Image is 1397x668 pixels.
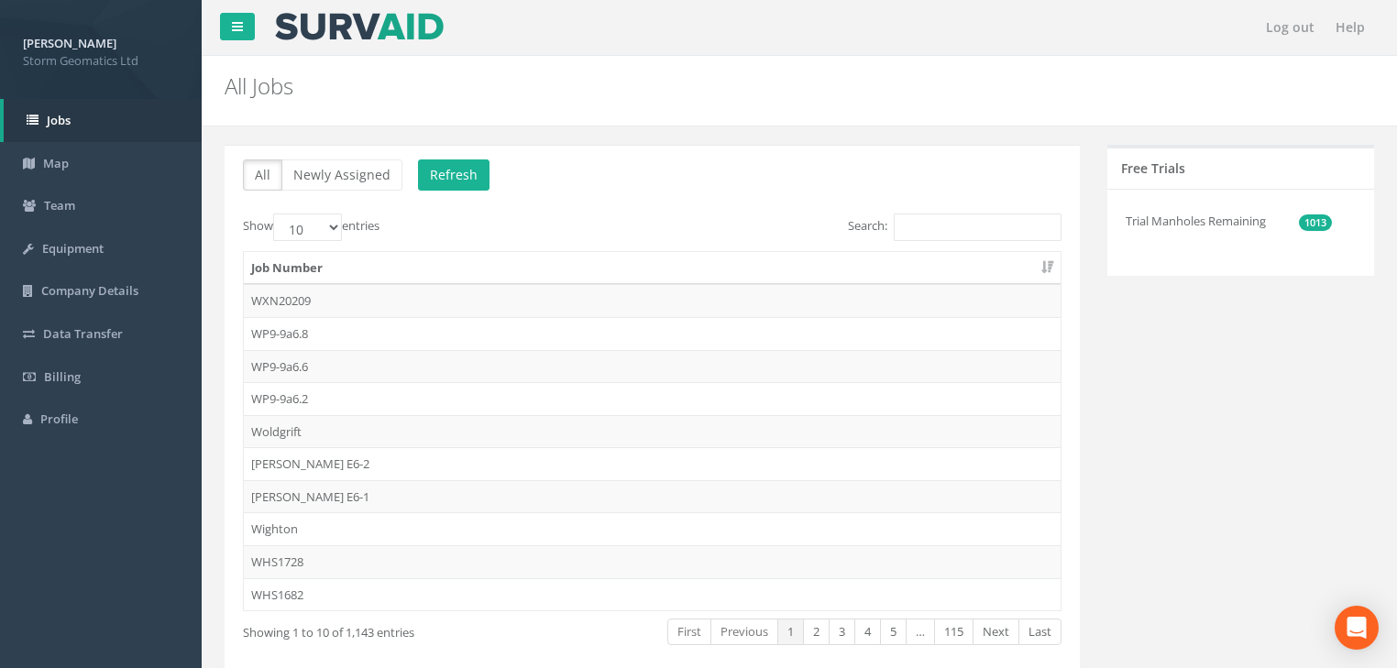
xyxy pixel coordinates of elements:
span: Profile [40,411,78,427]
button: All [243,159,282,191]
div: Showing 1 to 10 of 1,143 entries [243,617,568,641]
a: [PERSON_NAME] Storm Geomatics Ltd [23,30,179,69]
span: Storm Geomatics Ltd [23,52,179,70]
input: Search: [894,214,1061,241]
div: Open Intercom Messenger [1335,606,1379,650]
td: [PERSON_NAME] E6-1 [244,480,1061,513]
li: Trial Manholes Remaining [1126,203,1332,239]
strong: [PERSON_NAME] [23,35,116,51]
a: First [667,619,711,645]
h5: Free Trials [1121,161,1185,175]
a: Jobs [4,99,202,142]
td: WP9-9a6.2 [244,382,1061,415]
a: … [906,619,935,645]
span: 1013 [1299,214,1332,231]
a: 5 [880,619,907,645]
td: Wighton [244,512,1061,545]
label: Search: [848,214,1061,241]
span: Billing [44,368,81,385]
span: Jobs [47,112,71,128]
span: Equipment [42,240,104,257]
td: WP9-9a6.6 [244,350,1061,383]
button: Newly Assigned [281,159,402,191]
td: WHS1728 [244,545,1061,578]
span: Map [43,155,69,171]
a: 3 [829,619,855,645]
a: 2 [803,619,830,645]
a: Previous [710,619,778,645]
a: 4 [854,619,881,645]
a: Next [973,619,1019,645]
td: WP9-9a6.8 [244,317,1061,350]
td: [PERSON_NAME] E6-2 [244,447,1061,480]
label: Show entries [243,214,379,241]
th: Job Number: activate to sort column ascending [244,252,1061,285]
select: Showentries [273,214,342,241]
span: Company Details [41,282,138,299]
td: WHS1682 [244,578,1061,611]
td: Woldgrift [244,415,1061,448]
td: WXN20209 [244,284,1061,317]
span: Team [44,197,75,214]
h2: All Jobs [225,74,1178,98]
button: Refresh [418,159,489,191]
span: Data Transfer [43,325,123,342]
a: Last [1018,619,1061,645]
a: 1 [777,619,804,645]
a: 115 [934,619,973,645]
